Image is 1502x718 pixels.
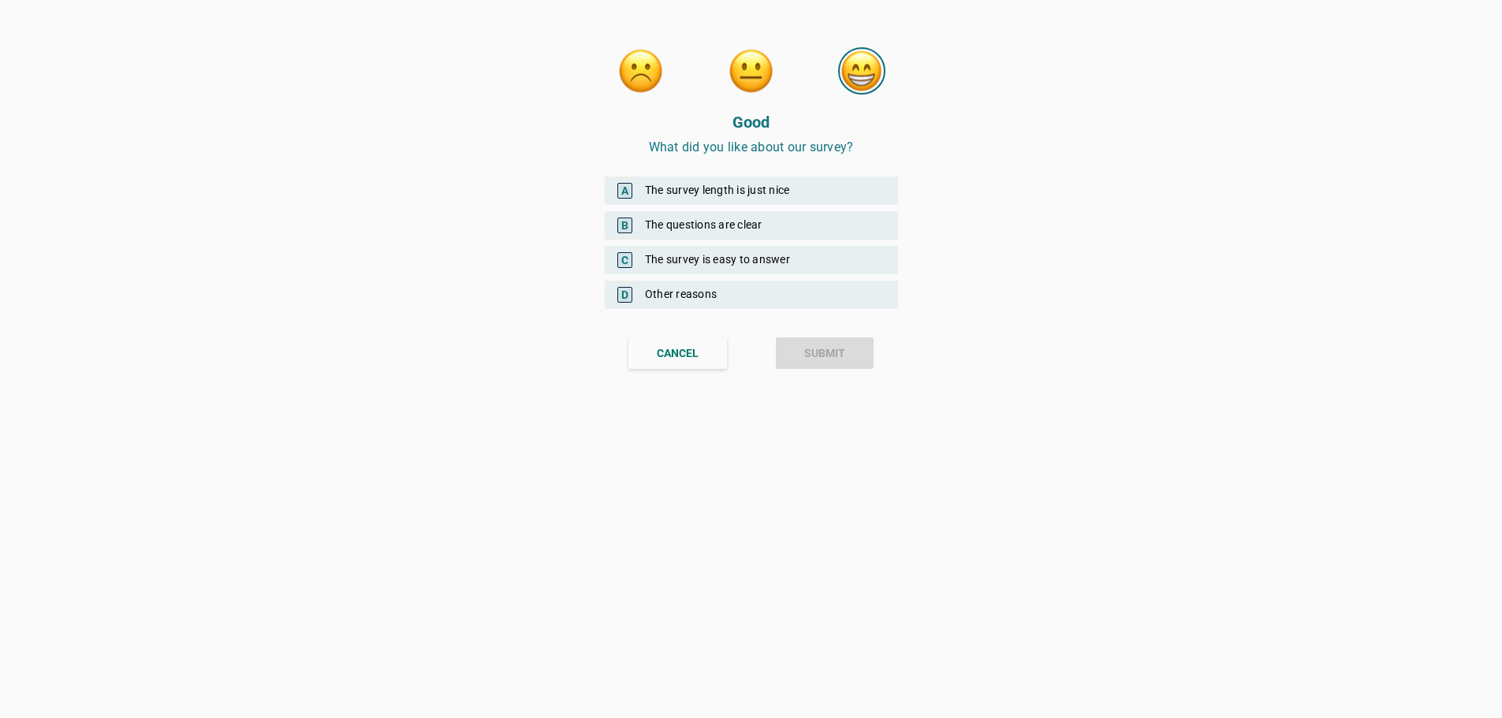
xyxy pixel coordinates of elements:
div: The survey is easy to answer [605,246,898,274]
span: B [617,218,632,233]
span: A [617,183,632,199]
strong: Good [732,113,770,132]
div: Other reasons [605,281,898,309]
div: CANCEL [657,345,699,362]
span: D [617,287,632,303]
span: What did you like about our survey? [649,140,854,154]
span: C [617,252,632,268]
button: CANCEL [628,337,727,369]
div: The survey length is just nice [605,177,898,205]
div: The questions are clear [605,211,898,240]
